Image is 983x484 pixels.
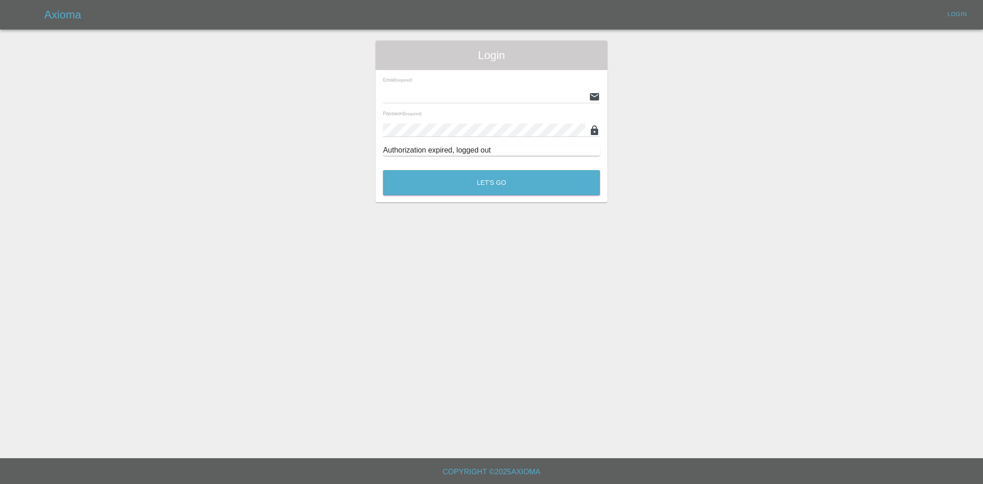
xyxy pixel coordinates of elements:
[44,7,81,22] h5: Axioma
[383,77,412,83] span: Email
[395,78,412,83] small: (required)
[383,48,600,63] span: Login
[942,7,972,22] a: Login
[405,112,422,116] small: (required)
[383,145,600,156] div: Authorization expired, logged out
[7,466,976,478] h6: Copyright © 2025 Axioma
[383,170,600,195] button: Let's Go
[383,111,422,116] span: Password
